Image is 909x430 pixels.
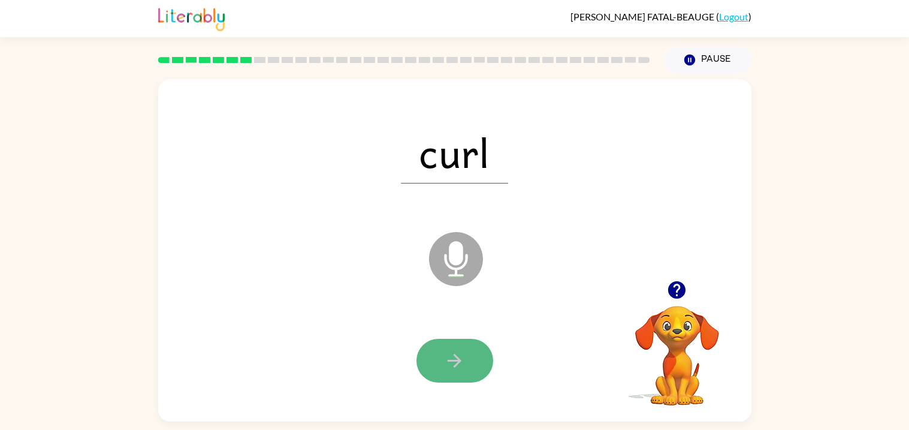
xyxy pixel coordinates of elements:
img: Literably [158,5,225,31]
div: ( ) [570,11,751,22]
span: curl [401,121,508,184]
a: Logout [719,11,748,22]
video: Your browser must support playing .mp4 files to use Literably. Please try using another browser. [617,287,737,407]
span: [PERSON_NAME] FATAL-BEAUGE [570,11,716,22]
button: Pause [665,46,751,74]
